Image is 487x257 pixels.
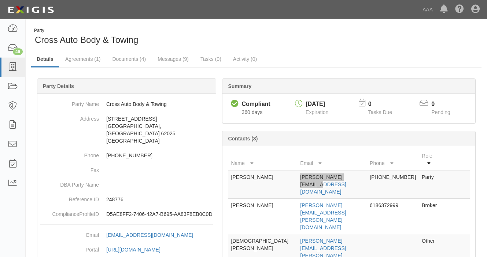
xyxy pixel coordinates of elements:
[40,148,99,159] dt: Phone
[228,52,262,66] a: Activity (0)
[241,100,270,109] div: Compliant
[31,27,251,46] div: Cross Auto Body & Towing
[300,202,346,230] a: [PERSON_NAME][EMAIL_ADDRESS][PERSON_NAME][DOMAIN_NAME]
[431,100,459,109] p: 0
[297,149,367,170] th: Email
[31,52,59,67] a: Details
[455,5,464,14] i: Help Center - Complianz
[106,232,201,238] a: [EMAIL_ADDRESS][DOMAIN_NAME]
[306,100,328,109] div: [DATE]
[60,52,106,66] a: Agreements (1)
[106,196,213,203] p: 248776
[300,174,346,195] a: [PERSON_NAME][EMAIL_ADDRESS][DOMAIN_NAME]
[40,148,213,163] dd: [PHONE_NUMBER]
[306,109,328,115] span: Expiration
[419,149,440,170] th: Role
[106,210,213,218] p: D5AE8FF2-7406-42A7-B695-AA83F8EB0C0D
[40,242,99,253] dt: Portal
[367,149,419,170] th: Phone
[40,192,99,203] dt: Reference ID
[431,109,450,115] span: Pending
[228,136,258,142] b: Contacts (3)
[40,163,99,174] dt: Fax
[40,111,99,122] dt: Address
[40,97,213,111] dd: Cross Auto Body & Towing
[43,83,74,89] b: Party Details
[40,111,213,148] dd: [STREET_ADDRESS] [GEOGRAPHIC_DATA], [GEOGRAPHIC_DATA] 62025 [GEOGRAPHIC_DATA]
[368,109,392,115] span: Tasks Due
[40,228,99,239] dt: Email
[228,83,251,89] b: Summary
[34,27,138,34] div: Party
[228,199,297,234] td: [PERSON_NAME]
[241,109,262,115] span: Since 09/23/2024
[419,199,440,234] td: Broker
[5,3,56,16] img: logo-5460c22ac91f19d4615b14bd174203de0afe785f0fc80cf4dbbc73dc1793850b.png
[40,177,99,188] dt: DBA Party Name
[231,100,239,108] i: Compliant
[106,247,169,253] a: [URL][DOMAIN_NAME]
[367,199,419,234] td: 6186372999
[419,170,440,199] td: Party
[35,35,138,45] span: Cross Auto Body & Towing
[40,97,99,108] dt: Party Name
[228,149,297,170] th: Name
[152,52,194,66] a: Messages (9)
[40,207,99,218] dt: ComplianceProfileID
[195,52,227,66] a: Tasks (0)
[419,2,436,17] a: AAA
[368,100,401,109] p: 0
[367,170,419,199] td: [PHONE_NUMBER]
[106,231,193,239] div: [EMAIL_ADDRESS][DOMAIN_NAME]
[13,48,23,55] div: 46
[228,170,297,199] td: [PERSON_NAME]
[107,52,151,66] a: Documents (4)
